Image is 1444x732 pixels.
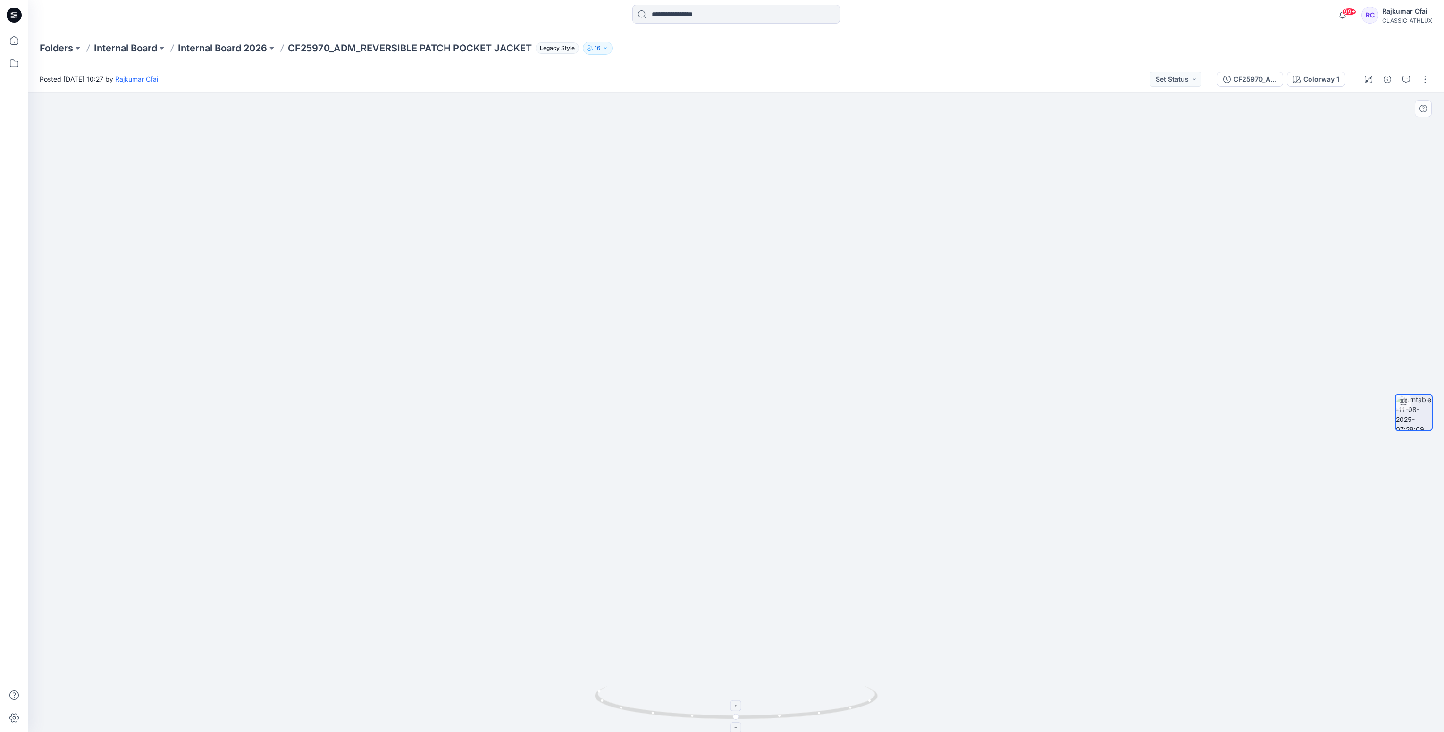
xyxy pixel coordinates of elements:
button: 16 [583,42,613,55]
div: CF25970_ADM_REVERSIBLE PATCH POCKET JACKET [1234,74,1277,84]
span: 99+ [1342,8,1356,16]
p: 16 [595,43,601,53]
a: Internal Board [94,42,157,55]
div: Rajkumar Cfai [1382,6,1432,17]
div: CLASSIC_ATHLUX [1382,17,1432,24]
button: Legacy Style [532,42,579,55]
a: Folders [40,42,73,55]
p: CF25970_ADM_REVERSIBLE PATCH POCKET JACKET [288,42,532,55]
img: turntable-11-08-2025-07:28:09 [1396,395,1432,430]
a: Rajkumar Cfai [115,75,158,83]
span: Legacy Style [536,42,579,54]
button: Colorway 1 [1287,72,1345,87]
button: CF25970_ADM_REVERSIBLE PATCH POCKET JACKET [1217,72,1283,87]
a: Internal Board 2026 [178,42,267,55]
span: Posted [DATE] 10:27 by [40,74,158,84]
div: RC [1361,7,1378,24]
button: Details [1380,72,1395,87]
div: Colorway 1 [1303,74,1339,84]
